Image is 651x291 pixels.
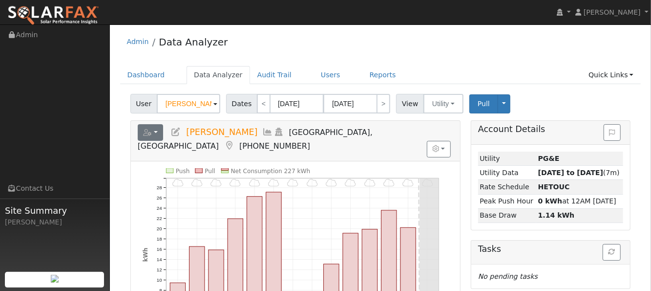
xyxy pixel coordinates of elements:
a: Data Analyzer [159,36,228,48]
a: Data Analyzer [187,66,250,84]
a: Login As (last Never) [273,127,284,137]
i: No pending tasks [478,272,538,280]
text: 20 [157,226,162,231]
i: 8/29 - MostlyCloudy [210,179,222,187]
span: [PHONE_NUMBER] [239,141,310,151]
strong: 0 kWh [538,197,563,205]
text: 22 [157,216,162,221]
span: View [396,94,424,113]
td: Peak Push Hour [478,194,536,208]
strong: 1.14 kWh [538,211,575,219]
a: Reports [362,66,403,84]
span: Site Summary [5,204,105,217]
div: [PERSON_NAME] [5,217,105,227]
span: User [130,94,157,113]
text: 16 [157,246,162,252]
h5: Account Details [478,124,623,134]
text: 12 [157,267,162,272]
strong: L [538,183,570,191]
i: 8/30 - MostlyCloudy [230,179,241,187]
i: 9/05 - Cloudy [345,179,356,187]
text: Pull [205,168,215,175]
button: Pull [469,94,498,113]
a: Quick Links [581,66,641,84]
i: 9/06 - Cloudy [364,179,375,187]
button: Issue History [604,124,621,141]
span: [PERSON_NAME] [584,8,641,16]
text: kWh [142,247,148,262]
strong: [DATE] to [DATE] [538,169,603,177]
text: 10 [157,277,162,283]
span: [GEOGRAPHIC_DATA], [GEOGRAPHIC_DATA] [138,128,373,151]
a: Map [224,141,234,151]
td: at 12AM [DATE] [536,194,623,208]
text: 24 [157,205,162,211]
i: 8/28 - MostlyCloudy [191,179,203,187]
strong: ID: 17261610, authorized: 09/08/25 [538,155,560,162]
a: Dashboard [120,66,172,84]
td: Utility Data [478,166,536,180]
a: Edit User (36892) [170,127,181,137]
text: Push [175,168,189,175]
td: Rate Schedule [478,180,536,194]
i: 9/08 - Cloudy [402,179,414,187]
i: 9/03 - MostlyCloudy [307,179,318,187]
img: SolarFax [7,5,99,26]
a: > [377,94,390,113]
td: Base Draw [478,208,536,223]
a: Multi-Series Graph [263,127,273,137]
text: 14 [157,257,162,262]
span: [PERSON_NAME] [186,127,257,137]
i: 9/02 - MostlyCloudy [287,179,298,187]
span: Dates [226,94,257,113]
a: Admin [127,38,149,45]
span: Pull [478,100,490,108]
img: retrieve [51,275,59,283]
a: < [257,94,271,113]
text: 18 [157,236,162,242]
button: Refresh [603,244,621,261]
i: 8/31 - MostlyCloudy [249,179,260,187]
span: (7m) [538,169,620,177]
text: 28 [157,185,162,190]
td: Utility [478,152,536,166]
input: Select a User [157,94,220,113]
i: 9/04 - MostlyCloudy [326,179,337,187]
h5: Tasks [478,244,623,254]
i: 9/07 - Cloudy [383,179,395,187]
text: 26 [157,195,162,201]
i: 9/01 - MostlyCloudy [268,179,279,187]
i: 8/27 - MostlyCloudy [172,179,183,187]
a: Audit Trail [250,66,299,84]
button: Utility [423,94,463,113]
text: Net Consumption 227 kWh [231,168,310,175]
a: Users [314,66,348,84]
